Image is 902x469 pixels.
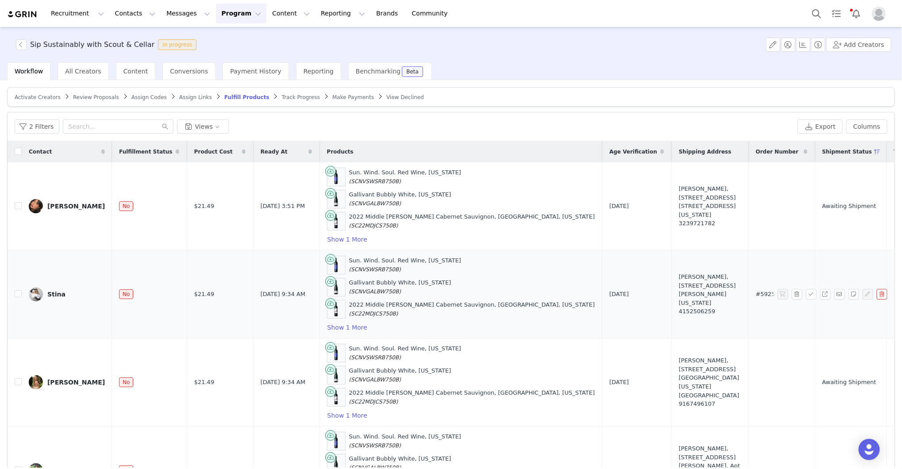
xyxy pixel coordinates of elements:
span: (SC22MDJCS750B) [349,399,398,405]
div: [PERSON_NAME], [STREET_ADDRESS] [STREET_ADDRESS][US_STATE] [679,185,741,228]
span: Benchmarking [356,68,401,75]
span: [DATE] 9:34 AM [261,290,306,299]
span: Send Email [834,289,848,300]
span: Assign Codes [131,94,167,100]
div: Stina [47,291,66,298]
span: No [119,377,133,387]
span: View Declined [386,94,424,100]
a: [PERSON_NAME] [29,199,105,213]
div: Gallivant Bubbly White, [US_STATE] [349,278,451,296]
div: Sun. Wind. Soul. Red Wine, [US_STATE] [349,168,461,185]
button: Contacts [110,4,161,23]
span: Age Verification [609,148,657,156]
span: Fulfillment Status [119,148,172,156]
button: Show 1 More [327,234,368,245]
div: 2022 Middle [PERSON_NAME] Cabernet Sauvignon, [GEOGRAPHIC_DATA], [US_STATE] [349,388,595,406]
img: 93d42c17-2b69-49fe-9e7d-76a98c903444--s.jpg [29,199,43,213]
span: (SC22MDJCS750B) [349,311,398,317]
div: Sun. Wind. Soul. Red Wine, [US_STATE] [349,344,461,361]
div: 3239721782 [679,219,741,228]
img: Product Image [331,344,342,362]
img: 63569fe4-41a3-467f-984c-5c3a93d218e8.jpg [29,287,43,301]
a: Brands [371,4,406,23]
button: Views [177,119,229,134]
span: Review Proposals [73,94,119,100]
img: Product Image [331,366,342,384]
span: #592522 [756,290,783,299]
span: All Creators [65,68,101,75]
div: 4152506259 [679,307,741,316]
a: Stina [29,287,105,301]
span: Reporting [304,68,334,75]
span: [object Object] [16,39,200,50]
img: 2680f1d1-1420-4396-9a09-25e712474741.jpg [29,375,43,389]
a: Tasks [827,4,846,23]
button: Show 1 More [327,322,368,333]
span: Content [123,68,148,75]
div: 2022 Middle [PERSON_NAME] Cabernet Sauvignon, [GEOGRAPHIC_DATA], [US_STATE] [349,212,595,230]
span: No [119,201,133,211]
button: Messages [161,4,216,23]
button: Show 1 More [327,410,368,421]
span: Track Progress [281,94,320,100]
span: (SCNVSWSRB750B) [349,178,401,185]
span: (SCNVSWSRB750B) [349,266,401,273]
span: Order Number [756,148,799,156]
div: 9167496107 [679,400,741,408]
span: [DATE] [609,202,629,211]
div: [PERSON_NAME], [STREET_ADDRESS][PERSON_NAME][US_STATE] [679,273,741,316]
div: [PERSON_NAME] [47,203,105,210]
button: Search [807,4,826,23]
h3: Sip Sustainably with Scout & Cellar [30,39,154,50]
div: Sun. Wind. Soul. Red Wine, [US_STATE] [349,256,461,273]
span: Shipment Status [822,148,872,156]
span: Activate Creators [15,94,61,100]
span: (SCNVSWSRB750B) [349,442,401,449]
input: Search... [63,119,173,134]
a: Community [407,4,457,23]
img: Product Image [331,278,342,296]
div: Gallivant Bubbly White, [US_STATE] [349,366,451,384]
div: Sun. Wind. Soul. Red Wine, [US_STATE] [349,432,461,450]
button: Columns [846,119,887,134]
span: Make Payments [332,94,374,100]
img: Product Image [331,432,342,450]
span: Products [327,148,354,156]
img: Product Image [331,256,342,274]
span: (SCNVGALBW750B) [349,377,401,383]
div: 2022 Middle [PERSON_NAME] Cabernet Sauvignon, [GEOGRAPHIC_DATA], [US_STATE] [349,300,595,318]
img: grin logo [7,10,38,19]
div: Open Intercom Messenger [859,439,880,460]
span: Conversions [170,68,208,75]
span: Product Cost [194,148,233,156]
button: Program [216,4,266,23]
span: Contact [29,148,52,156]
img: Product Image [331,212,342,230]
button: Profile [867,7,895,21]
span: [DATE] 9:34 AM [261,378,306,387]
button: Notifications [847,4,866,23]
img: Product Image [331,300,342,318]
div: [PERSON_NAME], [STREET_ADDRESS] [GEOGRAPHIC_DATA][US_STATE] [GEOGRAPHIC_DATA] [679,356,741,408]
span: [DATE] [609,290,629,299]
a: [PERSON_NAME] [29,375,105,389]
i: icon: search [162,123,168,130]
span: (SCNVGALBW750B) [349,200,401,207]
button: Content [267,4,315,23]
span: (SCNVGALBW750B) [349,288,401,295]
span: Fulfill Products [224,94,270,100]
div: Gallivant Bubbly White, [US_STATE] [349,190,451,208]
span: (SCNVSWSRB750B) [349,354,401,361]
span: Workflow [15,68,43,75]
span: Ready At [261,148,288,156]
img: Product Image [331,388,342,406]
span: Assign Links [179,94,212,100]
button: Export [798,119,843,134]
button: Add Creators [826,38,891,52]
img: Product Image [331,168,342,186]
span: In progress [158,39,197,50]
div: Beta [406,69,419,74]
img: placeholder-profile.jpg [872,7,886,21]
span: (SC22MDJCS750B) [349,223,398,229]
